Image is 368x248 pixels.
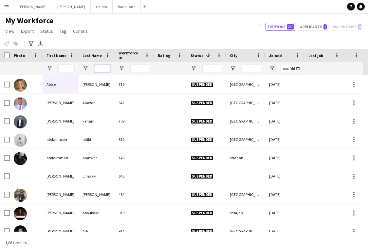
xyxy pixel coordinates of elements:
div: 642 [115,94,154,112]
div: [DATE] [265,94,304,112]
button: Open Filter Menu [83,66,88,71]
button: Open Filter Menu [46,66,52,71]
div: [DATE] [265,222,304,240]
div: Elmakki [79,167,115,185]
div: 719 [115,75,154,93]
div: altibi [79,130,115,148]
span: Suspended [191,119,213,124]
button: Open Filter Menu [119,66,124,71]
div: aboubakr [79,204,115,222]
app-action-btn: Advanced filters [27,40,35,48]
div: abdalrhman [43,149,79,167]
div: [DATE] [265,112,304,130]
span: Suspended [191,192,213,197]
div: Alawad [79,94,115,112]
span: Suspended [191,137,213,142]
div: [PERSON_NAME] [43,112,79,130]
span: Last Name [83,53,102,58]
button: Radouane [113,0,141,13]
div: alanwar [79,149,115,167]
div: 914 [115,222,154,240]
input: Status Filter Input [202,65,222,72]
span: My Workforce [5,16,53,26]
div: [PERSON_NAME] [79,75,115,93]
div: 978 [115,204,154,222]
div: abdalnasser [43,130,79,148]
span: Suspended [191,211,213,216]
div: Adi [79,222,115,240]
div: [PERSON_NAME] [43,204,79,222]
img: abdalnasser altibi [14,134,27,147]
div: Abbie [43,75,79,93]
img: Abdul Jabbar Adi [14,225,27,238]
div: 580 [115,130,154,148]
a: View [3,27,17,35]
div: [PERSON_NAME] [43,167,79,185]
input: Joined Filter Input [281,65,301,72]
span: 268 [287,24,294,29]
img: Abbie Fisher [14,79,27,92]
img: abdalrhman alanwar [14,152,27,165]
span: View [5,28,14,34]
img: Abdelrahman aboubakr [14,207,27,220]
span: Comms [73,28,88,34]
a: Comms [70,27,90,35]
a: Export [18,27,36,35]
input: Last Name Filter Input [94,65,111,72]
div: [GEOGRAPHIC_DATA] [226,130,265,148]
div: [GEOGRAPHIC_DATA] [226,222,265,240]
div: [GEOGRAPHIC_DATA] [226,185,265,203]
div: [DATE] [265,185,304,203]
span: City [230,53,237,58]
input: First Name Filter Input [58,65,75,72]
div: Ferjani [79,112,115,130]
span: Status [191,53,203,58]
app-action-btn: Export XLSX [37,40,45,48]
div: 645 [115,167,154,185]
span: Photo [14,53,25,58]
div: [GEOGRAPHIC_DATA] [226,112,265,130]
span: First Name [46,53,66,58]
span: Workforce ID [119,50,142,60]
div: [GEOGRAPHIC_DATA] [226,94,265,112]
button: [PERSON_NAME] [52,0,91,13]
div: sharjah [226,204,265,222]
a: Status [38,27,56,35]
span: Joined [269,53,282,58]
input: Workforce ID Filter Input [130,65,150,72]
button: Open Filter Menu [230,66,236,71]
img: Abdalaziz Alawad [14,97,27,110]
div: 484 [115,185,154,203]
div: [DATE] [265,167,304,185]
span: Suspended [191,82,213,87]
div: [GEOGRAPHIC_DATA] [226,75,265,93]
div: [DATE] [265,75,304,93]
button: Caitlin [91,0,113,13]
div: [PERSON_NAME] [43,94,79,112]
div: 709 [115,112,154,130]
span: Rating [158,53,170,58]
span: Suspended [191,156,213,161]
div: [DATE] [265,204,304,222]
button: [PERSON_NAME] [13,0,52,13]
a: Tag [57,27,69,35]
div: 746 [115,149,154,167]
span: Suspended [191,174,213,179]
span: Last job [308,53,323,58]
input: City Filter Input [242,65,261,72]
span: Suspended [191,101,213,105]
img: Abdelrahman Abbas [14,189,27,202]
div: [DATE] [265,149,304,167]
span: Status [40,28,53,34]
span: 2 [323,24,327,29]
button: Open Filter Menu [191,66,196,71]
div: [PERSON_NAME] [79,185,115,203]
div: Sharjah [226,149,265,167]
img: Abdallah Ferjani [14,115,27,128]
span: Suspended [191,229,213,234]
span: Export [21,28,34,34]
div: [PERSON_NAME] [43,185,79,203]
button: Everyone268 [266,23,295,31]
button: Open Filter Menu [269,66,275,71]
div: [DATE] [265,130,304,148]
